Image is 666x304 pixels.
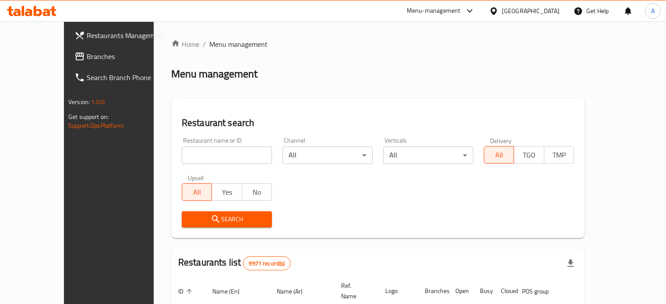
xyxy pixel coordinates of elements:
[651,6,655,16] span: A
[87,72,168,83] span: Search Branch Phone
[182,183,212,201] button: All
[484,146,514,164] button: All
[243,256,290,270] div: Total records count
[243,259,290,268] span: 9971 record(s)
[178,286,195,297] span: ID
[518,149,540,161] span: TGO
[182,211,272,227] button: Search
[514,146,544,164] button: TGO
[341,280,368,301] span: Ref. Name
[212,286,251,297] span: Name (En)
[91,96,105,108] span: 1.0.0
[171,67,257,81] h2: Menu management
[211,183,242,201] button: Yes
[544,146,574,164] button: TMP
[203,39,206,49] li: /
[383,147,473,164] div: All
[68,96,90,108] span: Version:
[67,46,175,67] a: Branches
[87,51,168,62] span: Branches
[560,253,581,274] div: Export file
[67,67,175,88] a: Search Branch Phone
[171,39,585,49] nav: breadcrumb
[209,39,268,49] span: Menu management
[182,116,574,129] h2: Restaurant search
[182,147,272,164] input: Search for restaurant name or ID..
[215,186,238,199] span: Yes
[488,149,511,161] span: All
[188,175,204,181] label: Upsell
[502,6,560,16] div: [GEOGRAPHIC_DATA]
[522,286,560,297] span: POS group
[548,149,571,161] span: TMP
[186,186,208,199] span: All
[189,214,265,225] span: Search
[277,286,314,297] span: Name (Ar)
[68,111,109,122] span: Get support on:
[68,120,124,131] a: Support.OpsPlatform
[407,6,461,16] div: Menu-management
[282,147,373,164] div: All
[67,25,175,46] a: Restaurants Management
[490,137,512,143] label: Delivery
[246,186,268,199] span: No
[178,256,291,270] h2: Restaurants list
[87,30,168,41] span: Restaurants Management
[242,183,272,201] button: No
[171,39,199,49] a: Home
